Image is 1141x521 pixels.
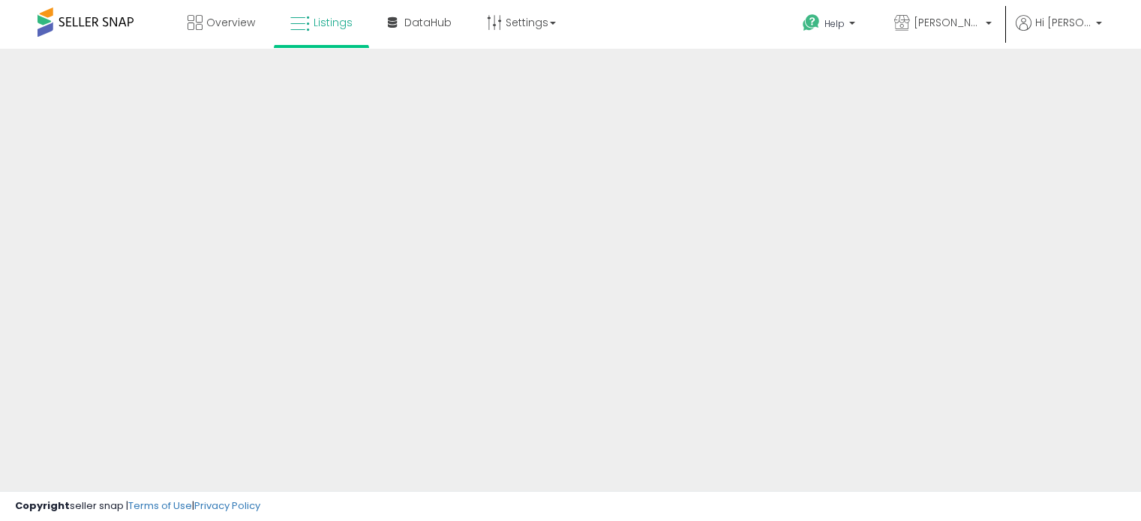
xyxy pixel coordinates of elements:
[1016,15,1102,49] a: Hi [PERSON_NAME]
[314,15,353,30] span: Listings
[791,2,870,49] a: Help
[824,17,845,30] span: Help
[15,499,260,514] div: seller snap | |
[15,499,70,513] strong: Copyright
[206,15,255,30] span: Overview
[802,13,821,32] i: Get Help
[128,499,192,513] a: Terms of Use
[1035,15,1091,30] span: Hi [PERSON_NAME]
[194,499,260,513] a: Privacy Policy
[914,15,981,30] span: [PERSON_NAME] Beauty
[404,15,452,30] span: DataHub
